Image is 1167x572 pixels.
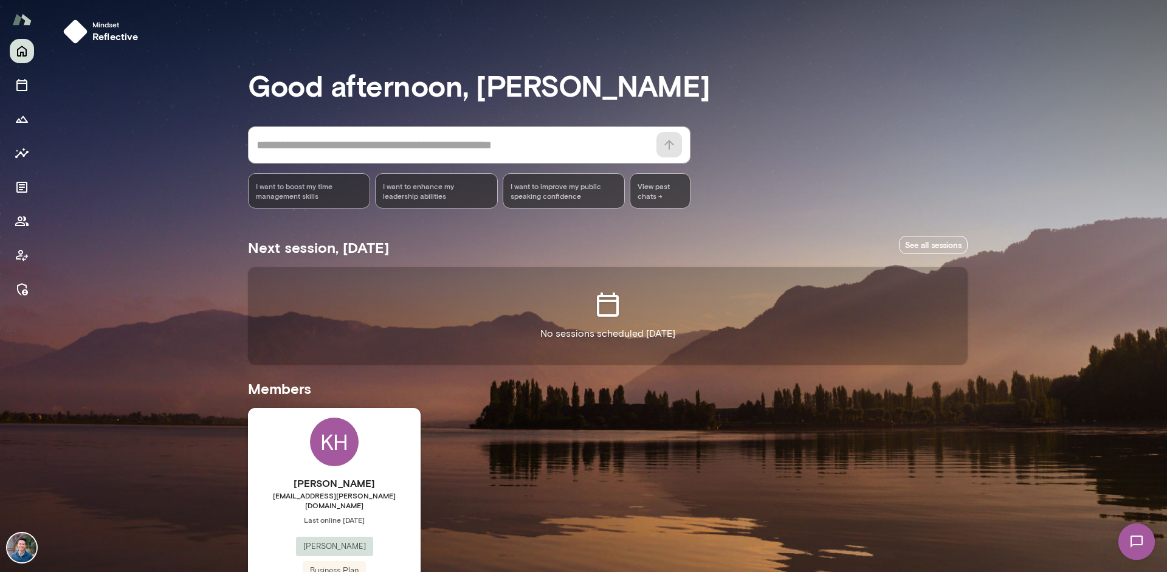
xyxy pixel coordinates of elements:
h5: Next session, [DATE] [248,238,389,257]
button: Home [10,39,34,63]
button: Members [10,209,34,233]
button: Sessions [10,73,34,97]
a: See all sessions [899,236,968,255]
div: I want to improve my public speaking confidence [503,173,625,208]
span: View past chats -> [630,173,690,208]
span: I want to improve my public speaking confidence [511,181,617,201]
button: Insights [10,141,34,165]
span: Last online [DATE] [248,515,421,525]
div: I want to boost my time management skills [248,173,370,208]
span: Mindset [92,19,139,29]
span: [PERSON_NAME] [296,540,373,553]
h6: reflective [92,29,139,44]
div: KH [310,418,359,466]
div: I want to enhance my leadership abilities [375,173,497,208]
p: No sessions scheduled [DATE] [540,326,675,341]
img: Alex Yu [7,533,36,562]
span: I want to enhance my leadership abilities [383,181,489,201]
img: mindset [63,19,88,44]
button: Manage [10,277,34,302]
img: Mento [12,8,32,31]
button: Mindsetreflective [58,15,148,49]
h6: [PERSON_NAME] [248,476,421,491]
h3: Good afternoon, [PERSON_NAME] [248,68,968,102]
h5: Members [248,379,968,398]
span: [EMAIL_ADDRESS][PERSON_NAME][DOMAIN_NAME] [248,491,421,510]
button: Growth Plan [10,107,34,131]
button: Client app [10,243,34,267]
button: Documents [10,175,34,199]
span: I want to boost my time management skills [256,181,362,201]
